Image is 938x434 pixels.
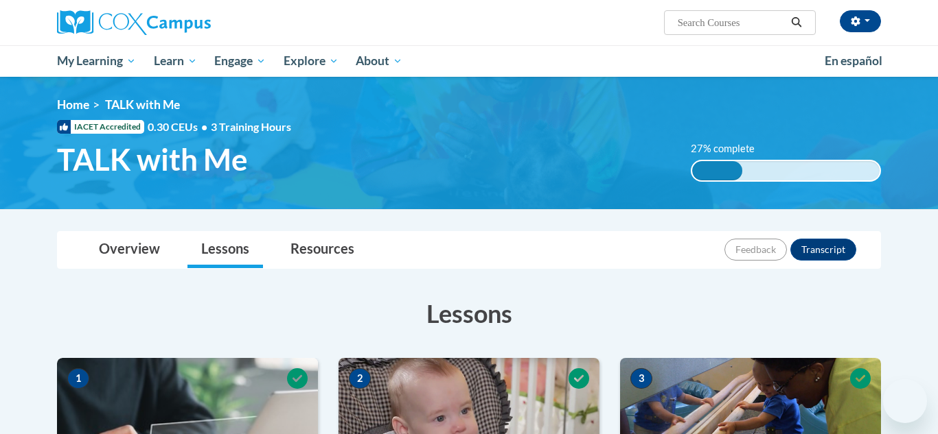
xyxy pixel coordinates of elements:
[187,232,263,268] a: Lessons
[840,10,881,32] button: Account Settings
[148,119,211,134] span: 0.30 CEUs
[57,97,89,112] a: Home
[214,53,266,69] span: Engage
[57,120,144,134] span: IACET Accredited
[347,45,412,77] a: About
[57,141,248,178] span: TALK with Me
[692,161,743,180] div: 27% complete
[630,368,652,389] span: 3
[105,97,180,112] span: TALK with Me
[284,53,339,69] span: Explore
[67,368,89,389] span: 1
[275,45,347,77] a: Explore
[48,45,145,77] a: My Learning
[145,45,206,77] a: Learn
[205,45,275,77] a: Engage
[154,53,197,69] span: Learn
[36,45,902,77] div: Main menu
[349,368,371,389] span: 2
[57,296,881,330] h3: Lessons
[356,53,402,69] span: About
[676,14,786,31] input: Search Courses
[724,239,787,261] button: Feedback
[57,10,318,35] a: Cox Campus
[57,10,211,35] img: Cox Campus
[825,53,882,68] span: En español
[277,232,368,268] a: Resources
[201,120,207,133] span: •
[211,120,291,133] span: 3 Training Hours
[85,232,174,268] a: Overview
[57,53,136,69] span: My Learning
[790,239,856,261] button: Transcript
[883,379,927,423] iframe: Button to launch messaging window
[816,47,891,75] a: En español
[786,14,807,31] button: Search
[691,141,770,156] label: 27% complete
